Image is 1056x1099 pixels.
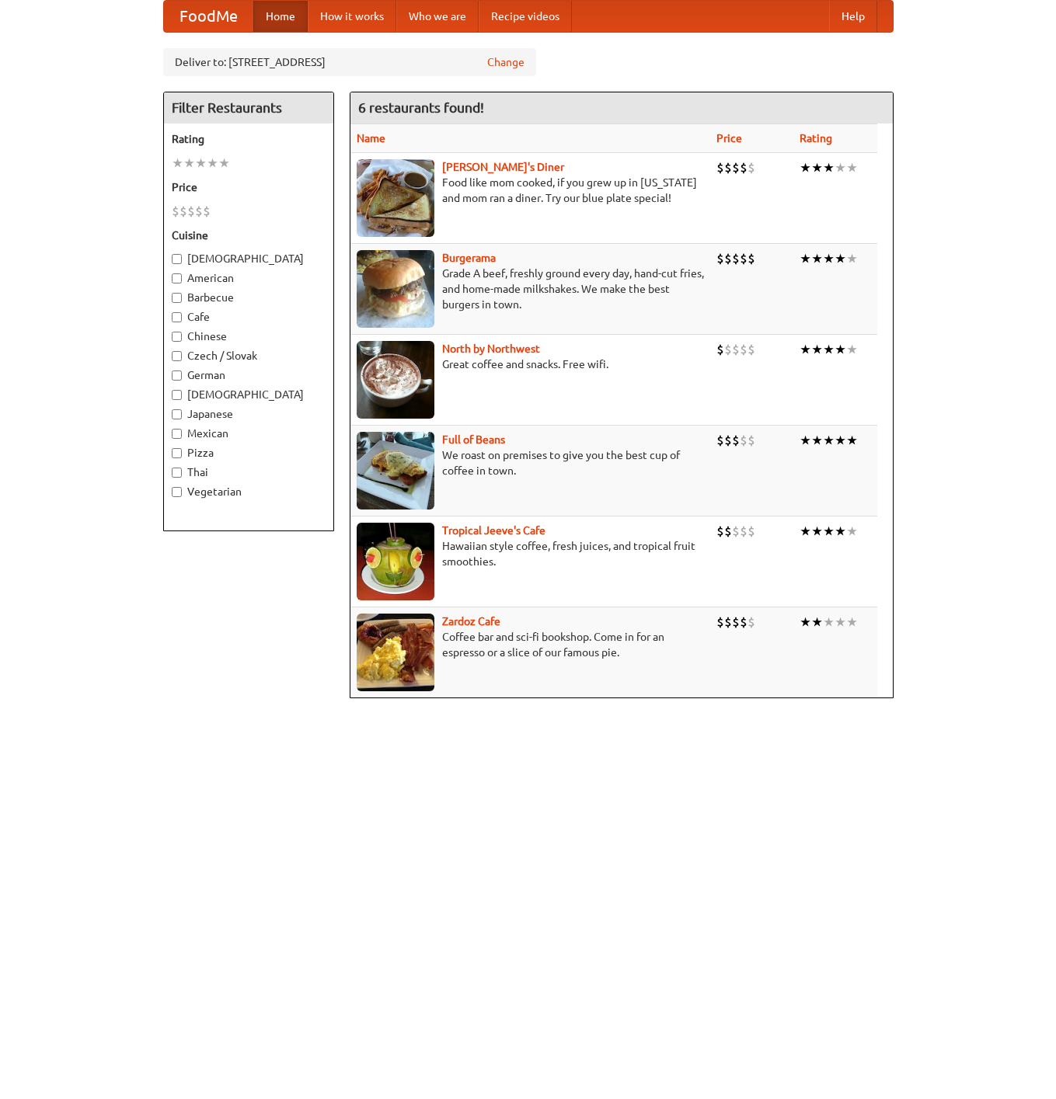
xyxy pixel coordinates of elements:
[835,614,846,631] li: ★
[172,448,182,458] input: Pizza
[357,159,434,237] img: sallys.jpg
[835,523,846,540] li: ★
[172,254,182,264] input: [DEMOGRAPHIC_DATA]
[846,341,858,358] li: ★
[172,273,182,283] input: American
[357,523,434,600] img: jeeves.jpg
[716,432,724,449] li: $
[846,432,858,449] li: ★
[357,266,704,312] p: Grade A beef, freshly ground every day, hand-cut fries, and home-made milkshakes. We make the bes...
[357,447,704,478] p: We roast on premises to give you the best cup of coffee in town.
[172,426,326,441] label: Mexican
[172,487,182,497] input: Vegetarian
[811,159,823,176] li: ★
[172,228,326,243] h5: Cuisine
[442,615,500,628] a: Zardoz Cafe
[740,614,748,631] li: $
[800,432,811,449] li: ★
[172,468,182,478] input: Thai
[829,1,877,32] a: Help
[172,203,179,220] li: $
[479,1,572,32] a: Recipe videos
[253,1,308,32] a: Home
[172,293,182,303] input: Barbecue
[179,203,187,220] li: $
[357,356,704,372] p: Great coffee and snacks. Free wifi.
[811,341,823,358] li: ★
[748,432,755,449] li: $
[172,348,326,363] label: Czech / Slovak
[732,250,740,267] li: $
[811,432,823,449] li: ★
[172,131,326,147] h5: Rating
[835,250,846,267] li: ★
[172,484,326,499] label: Vegetarian
[172,329,326,344] label: Chinese
[732,614,740,631] li: $
[357,629,704,660] p: Coffee bar and sci-fi bookshop. Come in for an espresso or a slice of our famous pie.
[835,432,846,449] li: ★
[357,432,434,510] img: beans.jpg
[835,341,846,358] li: ★
[183,155,195,172] li: ★
[732,341,740,358] li: $
[357,175,704,206] p: Food like mom cooked, if you grew up in [US_STATE] and mom ran a diner. Try our blue plate special!
[811,614,823,631] li: ★
[748,523,755,540] li: $
[724,341,732,358] li: $
[846,159,858,176] li: ★
[716,523,724,540] li: $
[724,523,732,540] li: $
[823,250,835,267] li: ★
[358,100,484,115] ng-pluralize: 6 restaurants found!
[740,432,748,449] li: $
[442,252,496,264] a: Burgerama
[172,312,182,322] input: Cafe
[740,159,748,176] li: $
[823,523,835,540] li: ★
[823,614,835,631] li: ★
[172,332,182,342] input: Chinese
[800,523,811,540] li: ★
[442,524,545,537] a: Tropical Jeeve's Cafe
[357,538,704,569] p: Hawaiian style coffee, fresh juices, and tropical fruit smoothies.
[748,614,755,631] li: $
[218,155,230,172] li: ★
[487,54,525,70] a: Change
[172,251,326,266] label: [DEMOGRAPHIC_DATA]
[172,390,182,400] input: [DEMOGRAPHIC_DATA]
[172,309,326,325] label: Cafe
[835,159,846,176] li: ★
[172,409,182,419] input: Japanese
[164,92,333,123] h4: Filter Restaurants
[163,48,536,76] div: Deliver to: [STREET_ADDRESS]
[716,250,724,267] li: $
[164,1,253,32] a: FoodMe
[748,341,755,358] li: $
[811,250,823,267] li: ★
[442,433,505,446] b: Full of Beans
[172,270,326,286] label: American
[207,155,218,172] li: ★
[800,159,811,176] li: ★
[724,250,732,267] li: $
[172,406,326,422] label: Japanese
[172,370,182,381] input: German
[172,179,326,195] h5: Price
[203,203,211,220] li: $
[846,614,858,631] li: ★
[748,250,755,267] li: $
[172,290,326,305] label: Barbecue
[823,341,835,358] li: ★
[357,341,434,419] img: north.jpg
[396,1,479,32] a: Who we are
[357,132,385,144] a: Name
[442,343,540,355] b: North by Northwest
[442,161,564,173] b: [PERSON_NAME]'s Diner
[846,523,858,540] li: ★
[740,250,748,267] li: $
[846,250,858,267] li: ★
